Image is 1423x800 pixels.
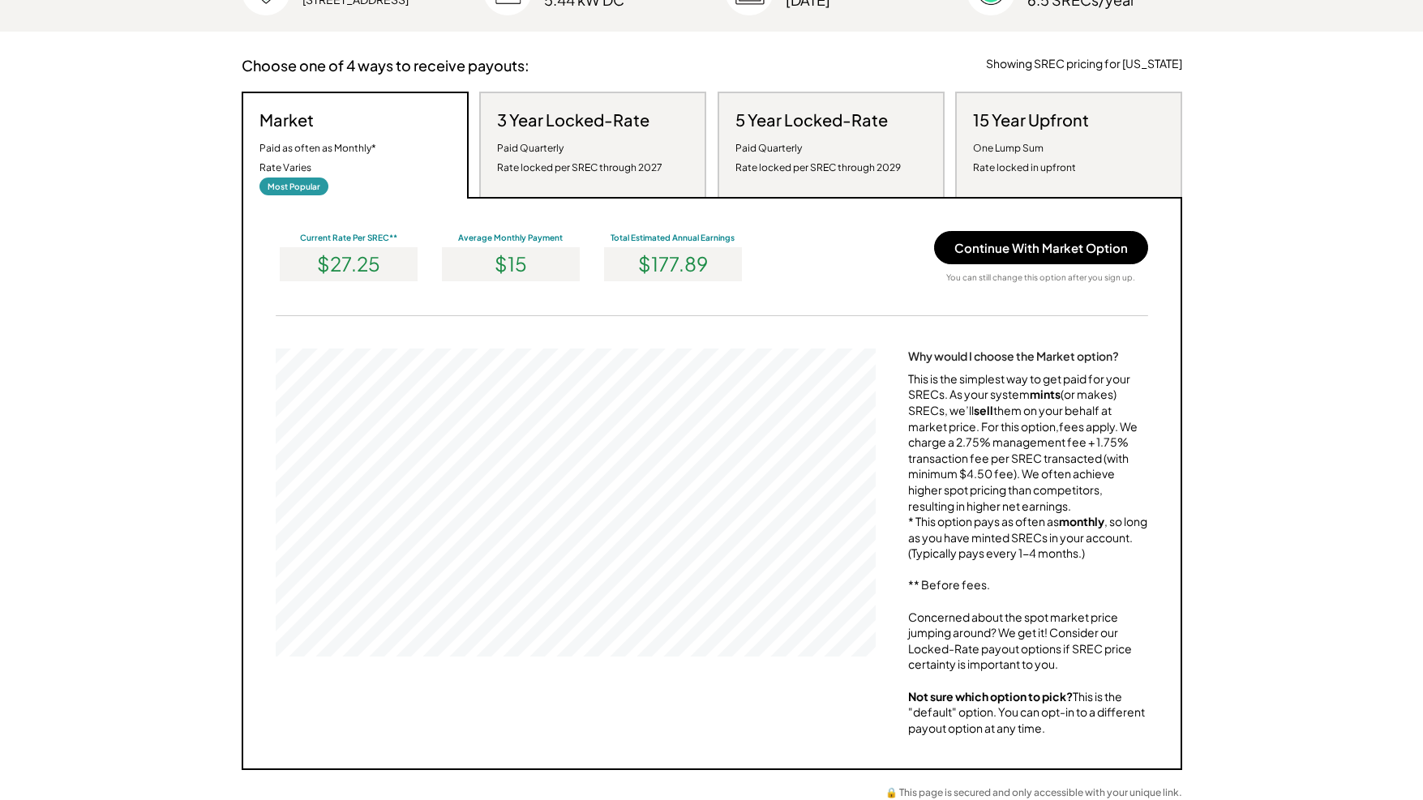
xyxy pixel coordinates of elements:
div: Why would I choose the Market option? [908,349,1119,363]
div: This is the simplest way to get paid for your SRECs. As your system (or makes) SRECs, we’ll them ... [908,371,1148,737]
div: Average Monthly Payment [438,232,584,243]
h3: Choose one of 4 ways to receive payouts: [242,56,529,75]
h3: 5 Year Locked-Rate [735,109,888,130]
div: One Lump Sum Rate locked in upfront [973,139,1076,178]
strong: monthly [1059,514,1104,528]
h3: Market [259,109,314,130]
h3: 3 Year Locked-Rate [497,109,649,130]
div: $27.25 [280,247,418,280]
button: Continue With Market Option [934,231,1148,264]
h2: 🔒 This page is secured and only accessible with your unique link. [885,786,1182,799]
div: Current Rate Per SREC** [276,232,422,243]
div: Showing SREC pricing for [US_STATE] [986,56,1182,72]
strong: Not sure which option to pick? [908,689,1073,704]
div: You can still change this option after you sign up. [946,272,1135,283]
div: Paid as often as Monthly* Rate Varies [259,139,376,178]
a: fees apply [1059,419,1115,434]
div: Most Popular [259,178,328,195]
div: $15 [442,247,580,280]
div: Paid Quarterly Rate locked per SREC through 2027 [497,139,662,178]
h3: 15 Year Upfront [973,109,1089,130]
strong: sell [974,403,993,417]
div: Paid Quarterly Rate locked per SREC through 2029 [735,139,901,178]
div: $177.89 [604,247,742,280]
div: Total Estimated Annual Earnings [600,232,746,243]
strong: mints [1030,387,1061,401]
